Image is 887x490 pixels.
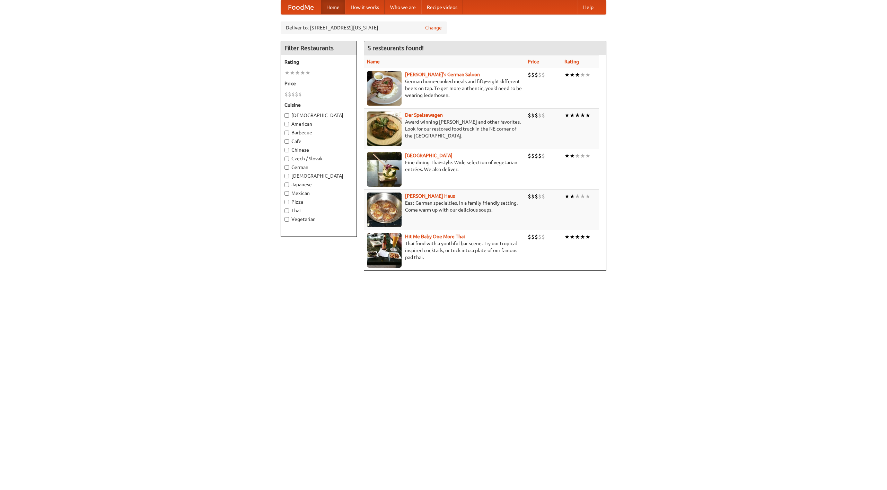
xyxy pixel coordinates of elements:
input: Thai [284,208,289,213]
li: $ [528,152,531,160]
a: Help [578,0,599,14]
input: Barbecue [284,131,289,135]
li: $ [538,112,542,119]
label: Pizza [284,198,353,205]
a: Who we are [385,0,421,14]
li: ★ [305,69,310,77]
li: ★ [564,233,570,241]
li: $ [295,90,298,98]
li: $ [531,233,535,241]
div: Deliver to: [STREET_ADDRESS][US_STATE] [281,21,447,34]
li: $ [531,193,535,200]
li: ★ [580,152,585,160]
li: ★ [585,193,590,200]
li: $ [531,71,535,79]
li: ★ [585,71,590,79]
li: ★ [585,233,590,241]
li: $ [531,152,535,160]
li: $ [284,90,288,98]
li: ★ [284,69,290,77]
a: [GEOGRAPHIC_DATA] [405,153,453,158]
li: $ [298,90,302,98]
li: $ [542,112,545,119]
a: How it works [345,0,385,14]
li: $ [535,152,538,160]
li: $ [542,71,545,79]
li: ★ [564,112,570,119]
input: [DEMOGRAPHIC_DATA] [284,174,289,178]
a: Home [321,0,345,14]
li: $ [538,152,542,160]
a: FoodMe [281,0,321,14]
li: ★ [570,233,575,241]
li: ★ [290,69,295,77]
p: Fine dining Thai-style. Wide selection of vegetarian entrées. We also deliver. [367,159,522,173]
a: [PERSON_NAME] Haus [405,193,455,199]
img: babythai.jpg [367,233,402,268]
img: esthers.jpg [367,71,402,106]
li: $ [538,71,542,79]
a: [PERSON_NAME]'s German Saloon [405,72,480,77]
li: ★ [564,152,570,160]
li: $ [288,90,291,98]
input: Mexican [284,191,289,196]
li: $ [535,193,538,200]
img: satay.jpg [367,152,402,187]
a: Change [425,24,442,31]
li: $ [535,71,538,79]
li: $ [528,193,531,200]
input: Japanese [284,182,289,187]
input: German [284,165,289,170]
img: kohlhaus.jpg [367,193,402,227]
label: Cafe [284,138,353,145]
a: Der Speisewagen [405,112,443,118]
label: [DEMOGRAPHIC_DATA] [284,112,353,119]
label: American [284,121,353,127]
li: ★ [580,193,585,200]
h5: Rating [284,59,353,65]
h5: Price [284,80,353,87]
li: $ [531,112,535,119]
li: ★ [575,152,580,160]
li: $ [542,193,545,200]
label: Thai [284,207,353,214]
li: ★ [570,193,575,200]
li: ★ [585,112,590,119]
li: ★ [570,112,575,119]
label: German [284,164,353,171]
label: Mexican [284,190,353,197]
p: East German specialties, in a family-friendly setting. Come warm up with our delicious soups. [367,199,522,213]
p: Award-winning [PERSON_NAME] and other favorites. Look for our restored food truck in the NE corne... [367,118,522,139]
input: American [284,122,289,126]
li: $ [535,233,538,241]
input: Vegetarian [284,217,289,222]
li: $ [538,233,542,241]
li: $ [542,152,545,160]
li: ★ [580,71,585,79]
label: Chinese [284,146,353,153]
a: Name [367,59,380,64]
a: Hit Me Baby One More Thai [405,234,465,239]
li: ★ [300,69,305,77]
li: ★ [575,193,580,200]
img: speisewagen.jpg [367,112,402,146]
li: ★ [575,112,580,119]
input: Cafe [284,139,289,144]
li: ★ [564,193,570,200]
input: Chinese [284,148,289,152]
a: Recipe videos [421,0,463,14]
label: [DEMOGRAPHIC_DATA] [284,172,353,179]
li: ★ [575,71,580,79]
label: Czech / Slovak [284,155,353,162]
a: Price [528,59,539,64]
h5: Cuisine [284,101,353,108]
label: Vegetarian [284,216,353,223]
p: German home-cooked meals and fifty-eight different beers on tap. To get more authentic, you'd nee... [367,78,522,99]
ng-pluralize: 5 restaurants found! [368,45,424,51]
li: ★ [564,71,570,79]
input: Czech / Slovak [284,157,289,161]
input: [DEMOGRAPHIC_DATA] [284,113,289,118]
